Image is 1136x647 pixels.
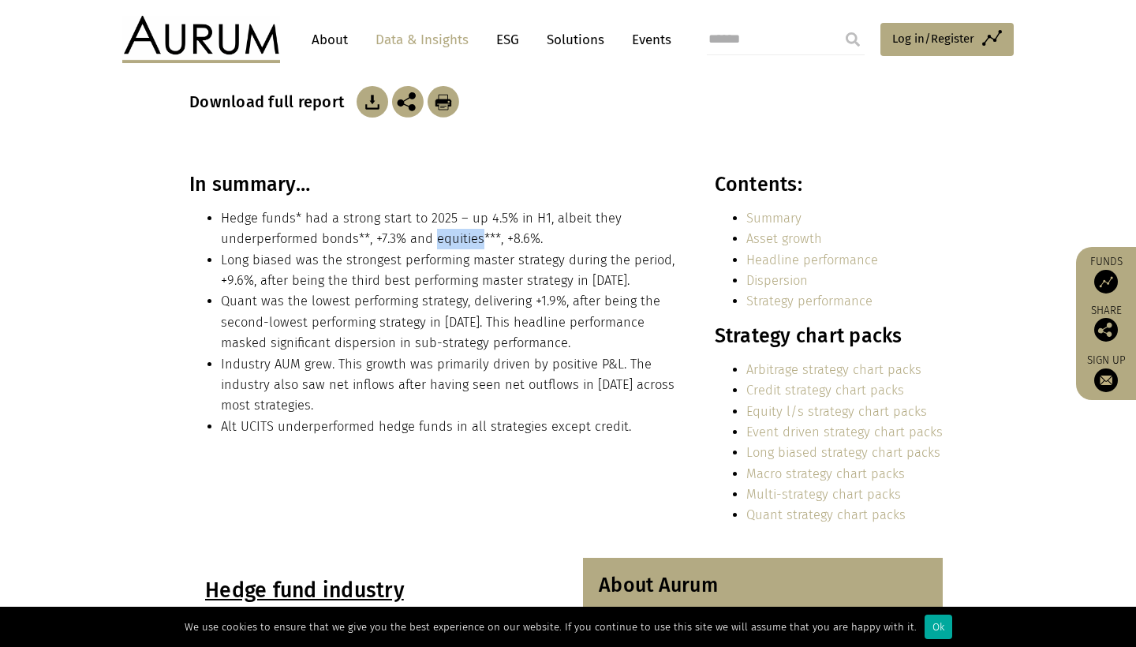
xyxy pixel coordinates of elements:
[746,231,822,246] a: Asset growth
[221,291,680,353] li: Quant was the lowest performing strategy, delivering +1.9%, after being the second-lowest perform...
[746,362,921,377] a: Arbitrage strategy chart packs
[221,208,680,250] li: Hedge funds* had a strong start to 2025 – up 4.5% in H1, albeit they underperformed bonds**, +7.3...
[122,16,280,63] img: Aurum
[925,615,952,639] div: Ok
[1084,255,1128,294] a: Funds
[368,25,476,54] a: Data & Insights
[746,466,905,481] a: Macro strategy chart packs
[746,445,940,460] a: Long biased strategy chart packs
[746,294,873,309] a: Strategy performance
[428,86,459,118] img: Download Article
[746,507,906,522] a: Quant strategy chart packs
[189,92,353,111] h3: Download full report
[715,324,943,348] h3: Strategy chart packs
[746,404,927,419] a: Equity l/s strategy chart packs
[715,173,943,196] h3: Contents:
[746,273,808,288] a: Dispersion
[488,25,527,54] a: ESG
[221,250,680,292] li: Long biased was the strongest performing master strategy during the period, +9.6%, after being th...
[304,25,356,54] a: About
[539,25,612,54] a: Solutions
[624,25,671,54] a: Events
[1094,318,1118,342] img: Share this post
[205,578,404,634] u: Hedge fund industry performance review
[392,86,424,118] img: Share this post
[746,252,878,267] a: Headline performance
[221,417,680,437] li: Alt UCITS underperformed hedge funds in all strategies except credit.
[189,173,680,196] h3: In summary…
[221,354,680,417] li: Industry AUM grew. This growth was primarily driven by positive P&L. The industry also saw net in...
[892,29,974,48] span: Log in/Register
[746,211,802,226] a: Summary
[746,487,901,502] a: Multi-strategy chart packs
[746,424,943,439] a: Event driven strategy chart packs
[746,383,904,398] a: Credit strategy chart packs
[357,86,388,118] img: Download Article
[599,574,927,597] h3: About Aurum
[1084,353,1128,392] a: Sign up
[1084,305,1128,342] div: Share
[837,24,869,55] input: Submit
[880,23,1014,56] a: Log in/Register
[1094,368,1118,392] img: Sign up to our newsletter
[1094,270,1118,294] img: Access Funds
